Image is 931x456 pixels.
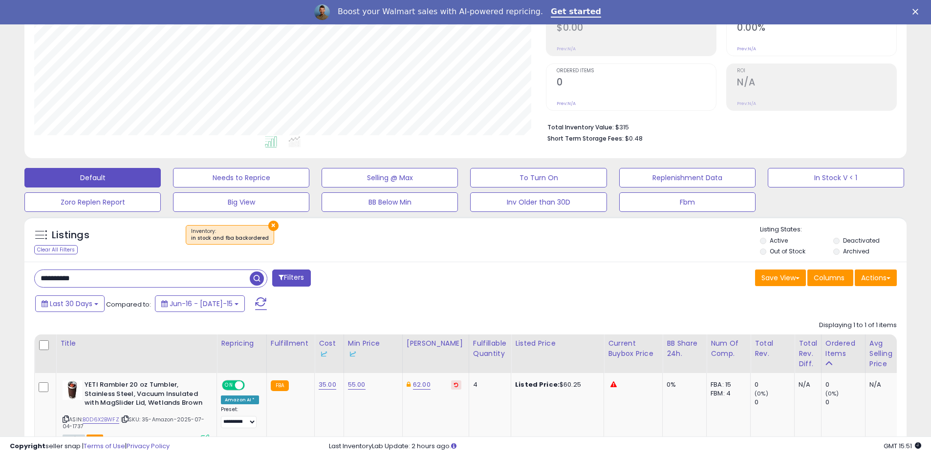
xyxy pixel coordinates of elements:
button: BB Below Min [322,192,458,212]
small: (0%) [825,390,839,397]
span: OFF [243,381,259,390]
button: Needs to Reprice [173,168,309,187]
div: N/A [869,380,902,389]
div: Fulfillable Quantity [473,338,507,359]
small: FBA [271,380,289,391]
span: Compared to: [106,300,151,309]
span: ON [223,381,235,390]
div: Cost [319,338,340,359]
span: Ordered Items [557,68,716,74]
div: FBA: 15 [711,380,743,389]
span: Inventory : [191,228,269,242]
div: Last InventoryLab Update: 2 hours ago. [329,442,921,451]
div: ASIN: [63,380,209,442]
div: Clear All Filters [34,245,78,254]
a: 62.00 [413,380,431,390]
label: Out of Stock [770,247,805,255]
div: Displaying 1 to 1 of 1 items [819,321,897,330]
div: Preset: [221,406,259,428]
button: To Turn On [470,168,606,187]
label: Archived [843,247,869,255]
h2: $0.00 [557,22,716,35]
button: Big View [173,192,309,212]
button: Filters [272,269,310,287]
a: Terms of Use [84,441,125,451]
div: Total Rev. Diff. [799,338,817,369]
div: [PERSON_NAME] [407,338,465,349]
div: Close [912,9,922,15]
div: 0% [667,380,699,389]
button: Columns [807,269,853,286]
div: Amazon AI * [221,395,259,404]
span: Last 30 Days [50,299,92,309]
div: Current Buybox Price [608,338,658,359]
span: ROI [737,68,896,74]
div: Listed Price [515,338,600,349]
div: Repricing [221,338,262,349]
button: Fbm [619,192,756,212]
div: 4 [473,380,503,389]
a: B0D6X2BWFZ [83,415,119,424]
div: 0 [825,380,865,389]
div: Min Price [348,338,398,359]
div: 0 [825,398,865,407]
div: BB Share 24h. [667,338,702,359]
small: (0%) [755,390,768,397]
div: Ordered Items [825,338,861,359]
button: Save View [755,269,806,286]
small: Prev: N/A [557,46,576,52]
div: Avg Selling Price [869,338,905,369]
div: Total Rev. [755,338,790,359]
span: All listings currently available for purchase on Amazon [63,435,85,443]
button: Replenishment Data [619,168,756,187]
p: Listing States: [760,225,907,234]
span: Columns [814,273,844,283]
small: Prev: N/A [557,101,576,106]
label: Active [770,236,788,245]
button: × [268,221,279,231]
div: Fulfillment [271,338,310,349]
img: 41vqBonx-jL._SL40_.jpg [63,380,82,400]
li: $315 [547,121,889,132]
small: Prev: N/A [737,46,756,52]
img: Profile image for Adrian [314,4,330,20]
h2: N/A [737,77,896,90]
span: $0.48 [625,134,643,143]
span: | SKU: 35-Amazon-2025-07-04-1737 [63,415,204,430]
span: 2025-08-15 15:51 GMT [884,441,921,451]
strong: Copyright [10,441,45,451]
label: Deactivated [843,236,880,245]
b: Short Term Storage Fees: [547,134,624,143]
b: YETI Rambler 20 oz Tumbler, Stainless Steel, Vacuum Insulated with MagSlider Lid, Wetlands Brown [85,380,203,410]
div: seller snap | | [10,442,170,451]
div: 0 [755,380,794,389]
a: Get started [551,7,601,18]
b: Total Inventory Value: [547,123,614,131]
button: Actions [855,269,897,286]
div: 0 [755,398,794,407]
div: N/A [799,380,814,389]
div: Boost your Walmart sales with AI-powered repricing. [338,7,543,17]
button: Inv Older than 30D [470,192,606,212]
div: Some or all of the values in this column are provided from Inventory Lab. [348,349,398,359]
small: Prev: N/A [737,101,756,106]
a: 55.00 [348,380,366,390]
img: InventoryLab Logo [319,349,328,359]
span: FBA [87,435,103,443]
button: Last 30 Days [35,295,105,312]
h2: 0.00% [737,22,896,35]
h5: Listings [52,228,89,242]
span: Jun-16 - [DATE]-15 [170,299,233,309]
a: Privacy Policy [127,441,170,451]
div: $60.25 [515,380,596,389]
button: In Stock V < 1 [768,168,904,187]
h2: 0 [557,77,716,90]
b: Listed Price: [515,380,560,389]
div: Num of Comp. [711,338,746,359]
div: FBM: 4 [711,389,743,398]
div: Some or all of the values in this column are provided from Inventory Lab. [319,349,340,359]
img: InventoryLab Logo [348,349,358,359]
button: Default [24,168,161,187]
div: in stock and fba backordered [191,235,269,242]
a: 35.00 [319,380,336,390]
